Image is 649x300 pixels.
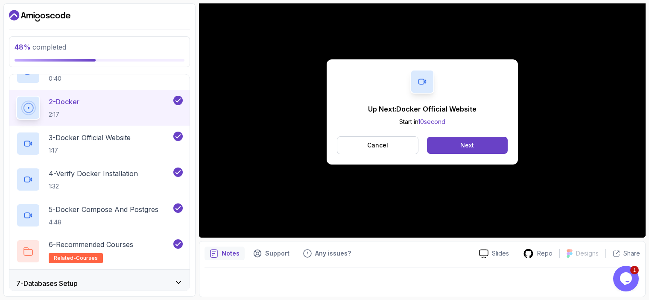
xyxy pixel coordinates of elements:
a: Slides [472,249,516,258]
button: 2-Docker2:17 [16,96,183,120]
p: Start in [368,118,477,126]
button: 3-Docker Official Website1:17 [16,132,183,156]
span: 10 second [418,118,445,125]
button: 7-Databases Setup [9,270,190,297]
p: Designs [576,249,599,258]
button: Support button [248,247,295,260]
iframe: chat widget [613,266,640,291]
span: completed [15,43,66,51]
p: 4 - Verify Docker Installation [49,168,138,179]
button: Share [605,249,640,258]
p: 1:32 [49,182,138,191]
a: Repo [516,248,559,259]
span: 48 % [15,43,31,51]
h3: 7 - Databases Setup [16,278,78,288]
p: Cancel [367,141,388,150]
p: Share [623,249,640,258]
p: Support [265,249,289,258]
button: 6-Recommended Coursesrelated-courses [16,239,183,263]
p: Repo [537,249,553,258]
p: Any issues? [315,249,351,258]
button: Cancel [337,136,418,154]
p: 6 - Recommended Courses [49,239,133,250]
p: 4:48 [49,218,158,226]
p: 1:17 [49,146,131,155]
div: Next [460,141,474,150]
span: related-courses [54,255,98,262]
p: Notes [222,249,240,258]
p: 2:17 [49,110,79,119]
p: 5 - Docker Compose And Postgres [49,204,158,215]
p: Up Next: Docker Official Website [368,104,477,114]
button: Feedback button [298,247,356,260]
p: 2 - Docker [49,97,79,107]
button: 5-Docker Compose And Postgres4:48 [16,203,183,227]
p: Slides [492,249,509,258]
button: 4-Verify Docker Installation1:32 [16,168,183,191]
button: notes button [205,247,245,260]
a: Dashboard [9,9,70,23]
p: 3 - Docker Official Website [49,132,131,143]
p: 0:40 [49,74,70,83]
button: Next [427,137,508,154]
